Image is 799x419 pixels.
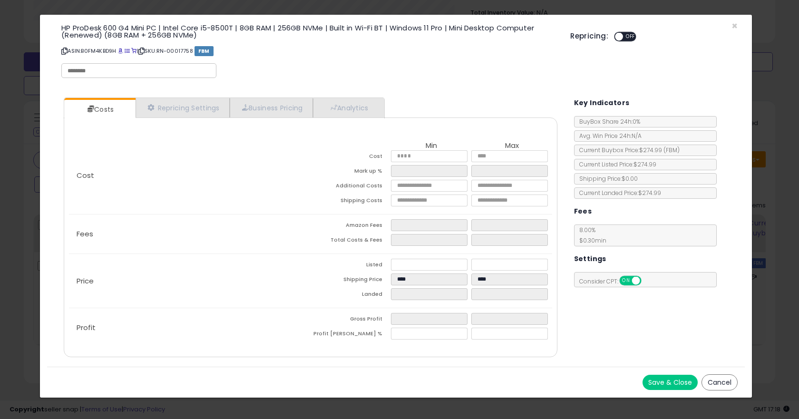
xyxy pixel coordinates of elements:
[61,43,556,58] p: ASIN: B0FM4KBD9H | SKU: RN-00017758
[575,277,654,285] span: Consider CPT:
[575,175,638,183] span: Shipping Price: $0.00
[64,100,135,119] a: Costs
[640,277,655,285] span: OFF
[311,180,391,195] td: Additional Costs
[575,189,661,197] span: Current Landed Price: $274.99
[574,253,606,265] h5: Settings
[471,142,552,150] th: Max
[311,234,391,249] td: Total Costs & Fees
[118,47,123,55] a: BuyBox page
[311,328,391,342] td: Profit [PERSON_NAME] %
[311,313,391,328] td: Gross Profit
[69,324,311,331] p: Profit
[311,273,391,288] td: Shipping Price
[643,375,698,390] button: Save & Close
[69,277,311,285] p: Price
[702,374,738,390] button: Cancel
[731,19,738,33] span: ×
[61,24,556,39] h3: HP ProDesk 600 G4 Mini PC | Intel Core i5-8500T | 8GB RAM | 256GB NVMe | Built in Wi-Fi BT | Wind...
[131,47,136,55] a: Your listing only
[195,46,214,56] span: FBM
[69,172,311,179] p: Cost
[575,226,606,244] span: 8.00 %
[311,219,391,234] td: Amazon Fees
[575,117,640,126] span: BuyBox Share 24h: 0%
[313,98,383,117] a: Analytics
[311,288,391,303] td: Landed
[69,230,311,238] p: Fees
[620,277,632,285] span: ON
[136,98,230,117] a: Repricing Settings
[575,160,656,168] span: Current Listed Price: $274.99
[311,150,391,165] td: Cost
[391,142,471,150] th: Min
[663,146,680,154] span: ( FBM )
[575,132,642,140] span: Avg. Win Price 24h: N/A
[125,47,130,55] a: All offer listings
[639,146,680,154] span: $274.99
[570,32,608,40] h5: Repricing:
[574,205,592,217] h5: Fees
[230,98,313,117] a: Business Pricing
[575,236,606,244] span: $0.30 min
[623,33,638,41] span: OFF
[311,195,391,209] td: Shipping Costs
[574,97,630,109] h5: Key Indicators
[575,146,680,154] span: Current Buybox Price:
[311,259,391,273] td: Listed
[311,165,391,180] td: Mark up %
